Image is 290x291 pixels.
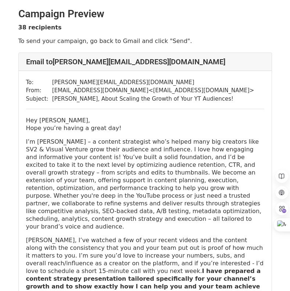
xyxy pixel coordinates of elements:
p: I’m [PERSON_NAME] – a content strategist who’s helped many big creators like SV2 & Visual Venture... [26,138,264,230]
td: To: [26,78,52,87]
td: [PERSON_NAME], About Scaling the Growth of Your YT Audiences! [52,95,254,103]
strong: 38 recipients [18,24,62,31]
td: Subject: [26,95,52,103]
p: To send your campaign, go back to Gmail and click "Send". [18,37,272,45]
td: From: [26,86,52,95]
p: Hey [PERSON_NAME], Hope you’re having a great day! [26,116,264,132]
h4: Email to [PERSON_NAME][EMAIL_ADDRESS][DOMAIN_NAME] [26,57,264,66]
h2: Campaign Preview [18,8,272,20]
td: [EMAIL_ADDRESS][DOMAIN_NAME] < [EMAIL_ADDRESS][DOMAIN_NAME] > [52,86,254,95]
td: [PERSON_NAME][EMAIL_ADDRESS][DOMAIN_NAME] [52,78,254,87]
